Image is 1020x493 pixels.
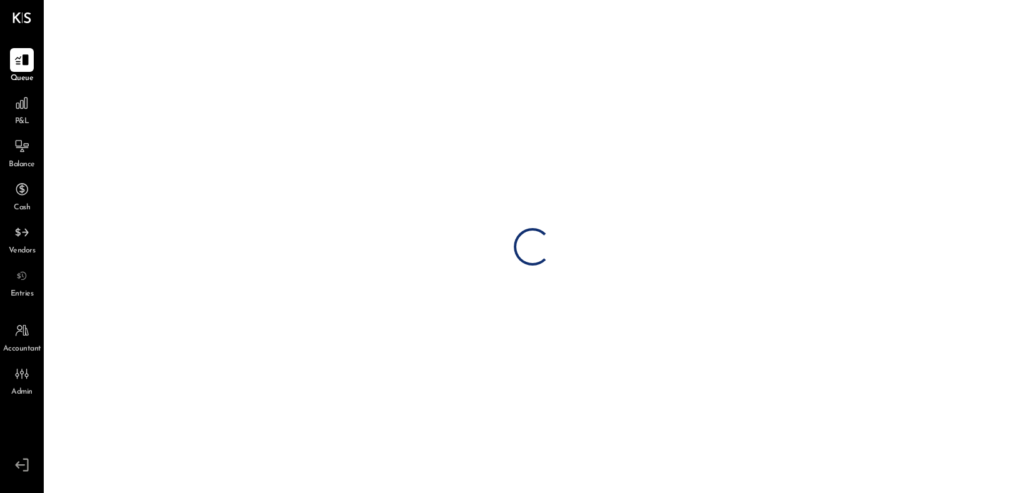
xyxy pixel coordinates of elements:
[11,289,34,300] span: Entries
[9,159,35,171] span: Balance
[11,73,34,84] span: Queue
[1,221,43,257] a: Vendors
[1,177,43,214] a: Cash
[1,264,43,300] a: Entries
[1,319,43,355] a: Accountant
[11,387,32,398] span: Admin
[14,202,30,214] span: Cash
[15,116,29,127] span: P&L
[1,91,43,127] a: P&L
[3,344,41,355] span: Accountant
[9,246,36,257] span: Vendors
[1,48,43,84] a: Queue
[1,362,43,398] a: Admin
[1,134,43,171] a: Balance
